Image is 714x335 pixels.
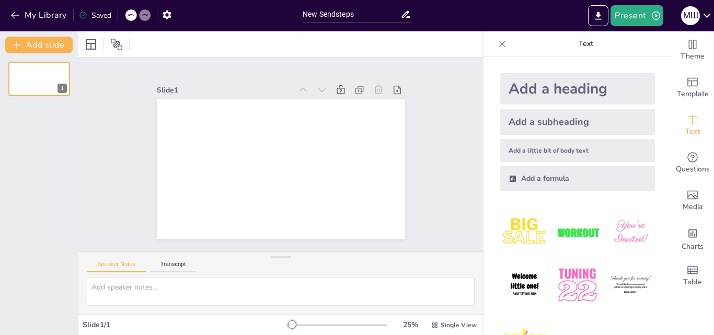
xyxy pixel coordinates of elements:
[500,139,655,162] div: Add a little bit of body text
[8,62,70,96] div: 1
[5,37,73,53] button: Add slide
[681,6,700,25] div: M Ш
[672,107,713,144] div: Add text boxes
[553,208,602,257] img: 2.jpeg
[8,7,71,24] button: My Library
[83,320,287,330] div: Slide 1 / 1
[683,276,702,288] span: Table
[611,5,663,26] button: Present
[83,36,99,53] div: Layout
[682,241,704,252] span: Charts
[500,261,549,309] img: 4.jpeg
[588,5,608,26] button: Export to PowerPoint
[110,38,123,51] span: Position
[303,7,400,22] input: Insert title
[398,320,423,330] div: 25 %
[685,126,700,137] span: Text
[676,164,710,175] span: Questions
[57,84,67,93] div: 1
[672,220,713,257] div: Add charts and graphs
[672,182,713,220] div: Add images, graphics, shapes or video
[150,261,197,272] button: Transcript
[672,144,713,182] div: Get real-time input from your audience
[672,69,713,107] div: Add ready made slides
[683,201,703,213] span: Media
[681,51,705,62] span: Theme
[606,261,655,309] img: 6.jpeg
[677,88,709,100] span: Template
[606,208,655,257] img: 3.jpeg
[500,109,655,135] div: Add a subheading
[500,73,655,105] div: Add a heading
[79,10,111,20] div: Saved
[553,261,602,309] img: 5.jpeg
[681,5,700,26] button: M Ш
[441,321,477,329] span: Single View
[500,166,655,191] div: Add a formula
[511,31,661,56] p: Text
[672,257,713,295] div: Add a table
[157,85,292,95] div: Slide 1
[672,31,713,69] div: Change the overall theme
[500,208,549,257] img: 1.jpeg
[87,261,146,272] button: Speaker Notes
